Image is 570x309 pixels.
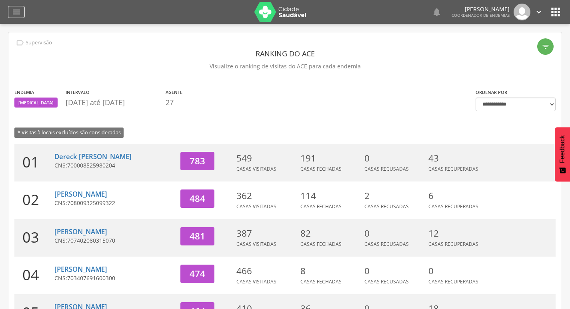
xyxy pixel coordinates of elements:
span: 474 [190,267,205,280]
p: CNS: [54,199,174,207]
span: Casas Fechadas [300,203,342,210]
span: 484 [190,192,205,205]
p: 2 [364,189,424,202]
div: 01 [14,144,54,181]
a: [PERSON_NAME] [54,227,107,236]
span: 700008525980204 [67,161,115,169]
p: 12 [428,227,488,240]
a: [PERSON_NAME] [54,265,107,274]
a:  [534,4,543,20]
p: [DATE] até [DATE] [66,98,162,108]
p: CNS: [54,161,174,169]
span: 708009325099322 [67,199,115,207]
a:  [432,4,442,20]
a: [PERSON_NAME] [54,189,107,199]
p: 0 [428,265,488,277]
p: CNS: [54,274,174,282]
div: 04 [14,257,54,294]
a: Dereck [PERSON_NAME] [54,152,132,161]
p: 549 [236,152,296,165]
span: 707402080315070 [67,237,115,244]
span: Casas Fechadas [300,278,342,285]
p: 387 [236,227,296,240]
span: Coordenador de Endemias [452,12,510,18]
label: Ordenar por [476,89,507,96]
span: Casas Recuperadas [428,278,478,285]
i:  [12,7,21,17]
span: Casas Recuperadas [428,241,478,247]
i:  [534,8,543,16]
span: Casas Recusadas [364,241,409,247]
p: 43 [428,152,488,165]
span: Casas Visitadas [236,165,276,172]
p: 114 [300,189,360,202]
span: Casas Visitadas [236,203,276,210]
i:  [432,7,442,17]
p: 8 [300,265,360,277]
label: Agente [166,89,182,96]
div: 02 [14,181,54,219]
span: Casas Visitadas [236,241,276,247]
button: Feedback - Mostrar pesquisa [555,127,570,181]
p: Visualize o ranking de visitas do ACE para cada endemia [14,61,556,72]
span: Casas Recuperadas [428,203,478,210]
i:  [542,43,550,51]
span: Casas Visitadas [236,278,276,285]
a:  [8,6,25,18]
span: [MEDICAL_DATA] [18,100,54,106]
span: Casas Recusadas [364,203,409,210]
span: 481 [190,230,205,242]
label: Intervalo [66,89,90,96]
span: 703407691600300 [67,274,115,282]
p: 0 [364,227,424,240]
p: [PERSON_NAME] [452,6,510,12]
div: 03 [14,219,54,257]
span: Casas Fechadas [300,241,342,247]
i:  [549,6,562,18]
header: Ranking do ACE [14,46,556,61]
p: 362 [236,189,296,202]
label: Endemia [14,89,34,96]
span: Casas Recuperadas [428,165,478,172]
p: 0 [364,265,424,277]
p: 466 [236,265,296,277]
span: * Visitas à locais excluídos são consideradas [14,128,124,138]
span: Feedback [559,135,566,163]
span: Casas Recusadas [364,165,409,172]
p: 0 [364,152,424,165]
p: CNS: [54,237,174,245]
p: 191 [300,152,360,165]
p: 82 [300,227,360,240]
i:  [16,38,24,47]
span: 783 [190,155,205,167]
span: Casas Recusadas [364,278,409,285]
p: Supervisão [26,40,52,46]
p: 6 [428,189,488,202]
p: 27 [166,98,182,108]
span: Casas Fechadas [300,165,342,172]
